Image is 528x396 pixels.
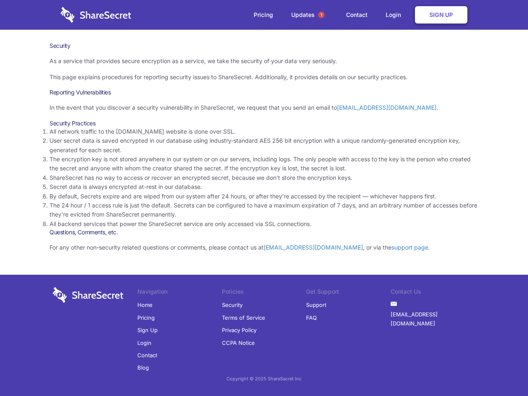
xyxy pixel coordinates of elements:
[137,324,158,336] a: Sign Up
[49,103,478,112] p: In the event that you discover a security vulnerability in ShareSecret, we request that you send ...
[49,42,478,49] h1: Security
[49,57,478,66] p: As a service that provides secure encryption as a service, we take the security of your data very...
[53,287,123,303] img: logo-wordmark-white-trans-d4663122ce5f474addd5e946df7df03e33cb6a1c49d2221995e7729f52c070b2.svg
[337,104,436,111] a: [EMAIL_ADDRESS][DOMAIN_NAME]
[49,155,478,173] li: The encryption key is not stored anywhere in our system or on our servers, including logs. The on...
[222,337,255,349] a: CCPA Notice
[391,244,428,251] a: support page
[306,311,317,324] a: FAQ
[391,308,475,330] a: [EMAIL_ADDRESS][DOMAIN_NAME]
[137,299,153,311] a: Home
[415,6,467,24] a: Sign Up
[49,136,478,155] li: User secret data is saved encrypted in our database using industry-standard AES 256 bit encryptio...
[137,361,149,374] a: Blog
[49,127,478,136] li: All network traffic to the [DOMAIN_NAME] website is done over SSL.
[137,337,151,349] a: Login
[49,89,478,96] h3: Reporting Vulnerabilities
[49,182,478,191] li: Secret data is always encrypted at-rest in our database.
[264,244,363,251] a: [EMAIL_ADDRESS][DOMAIN_NAME]
[61,7,131,23] img: logo-wordmark-white-trans-d4663122ce5f474addd5e946df7df03e33cb6a1c49d2221995e7729f52c070b2.svg
[377,2,413,28] a: Login
[49,219,478,229] li: All backend services that power the ShareSecret service are only accessed via SSL connections.
[222,311,265,324] a: Terms of Service
[222,299,243,311] a: Security
[222,324,257,336] a: Privacy Policy
[338,2,376,28] a: Contact
[49,243,478,252] p: For any other non-security related questions or comments, please contact us at , or via the .
[49,173,478,182] li: ShareSecret has no way to access or recover an encrypted secret, because we don’t store the encry...
[49,201,478,219] li: The 24 hour / 1 access rule is just the default. Secrets can be configured to have a maximum expi...
[137,349,157,361] a: Contact
[49,192,478,201] li: By default, Secrets expire and are wiped from our system after 24 hours, or after they’re accesse...
[245,2,281,28] a: Pricing
[391,287,475,299] li: Contact Us
[306,299,326,311] a: Support
[318,12,325,18] span: 1
[306,287,391,299] li: Get Support
[49,229,478,236] h3: Questions, Comments, etc.
[49,73,478,82] p: This page explains procedures for reporting security issues to ShareSecret. Additionally, it prov...
[137,287,222,299] li: Navigation
[137,311,155,324] a: Pricing
[222,287,306,299] li: Policies
[49,120,478,127] h3: Security Practices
